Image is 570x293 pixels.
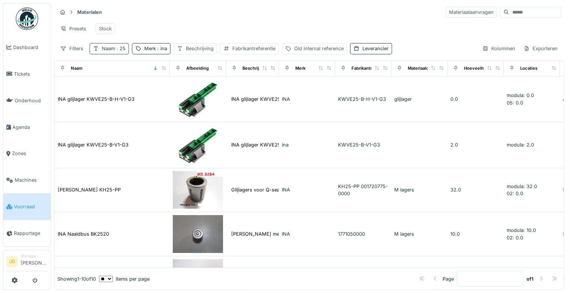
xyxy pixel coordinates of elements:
[231,96,308,103] div: INA glijlager KWVE25-B-H-V1-G3
[99,25,112,32] div: Stock
[527,275,534,283] strong: of 1
[57,43,87,54] div: Filters
[3,220,51,247] a: Rapportage
[443,275,454,283] div: Page
[3,34,51,61] a: Dashboard
[338,141,388,148] div: KWVE25-B-V1-G3
[394,230,444,238] div: M lagers
[173,171,223,209] img: INA Kogelbus KH25-PP
[57,23,90,34] div: Presets
[520,43,561,54] div: Exporteren
[186,45,214,52] div: Beschrijving
[507,100,523,106] span: 05: 0.0
[507,93,534,98] span: modula: 0.0
[479,43,519,54] div: Kolommen
[362,45,389,52] div: Leverancier
[58,186,121,193] div: [PERSON_NAME] KH25-PP
[294,45,344,52] div: Old internal reference
[13,44,48,51] span: Dashboard
[232,45,275,52] div: Fabrikantreferentie
[507,235,523,241] span: 02: 0.0
[394,96,444,103] div: glijlager
[15,97,48,104] span: Onderhoud
[3,114,51,141] a: Agenda
[14,203,48,210] span: Voorraad
[446,7,497,18] div: Materiaalaanvragen
[6,253,48,271] a: JD Manager[PERSON_NAME]
[6,256,18,267] li: JD
[408,65,446,72] div: Materiaalcategorie
[282,96,332,103] div: INA
[14,70,48,78] span: Tickets
[338,183,388,197] div: KH25-PP 001720775-0000
[156,46,167,51] span: : ina
[12,150,48,157] span: Zones
[74,9,105,16] strong: Materialen
[57,275,96,283] div: Showing 1 - 10 of 10
[144,45,167,52] div: Merk
[464,65,490,72] div: Hoeveelheid
[507,184,537,189] span: modula: 32.0
[58,96,135,103] div: INA glijlager KWVE25-B-H-V1-G3
[3,167,51,194] a: Machines
[450,141,501,148] div: 2.0
[71,65,82,72] div: Naam
[507,227,536,233] span: modula: 10.0
[3,141,51,167] a: Zones
[282,186,332,193] div: INA
[186,65,209,72] div: Afbeelding
[115,46,126,51] span: : 25
[173,125,223,165] img: INA glijlager KWVE25-B-V1-G3
[15,176,48,184] span: Machines
[394,186,444,193] div: M lagers
[231,186,333,193] div: Glijlagers voor Q-seals Voor SERAM / OPEM
[3,61,51,87] a: Tickets
[242,65,268,72] div: Beschrijving
[173,215,223,253] img: INA Naaldbus BK2520
[58,141,129,148] div: INA glijlager KWVE25-B-V1-G3
[12,124,48,131] span: Agenda
[450,230,501,238] div: 10.0
[99,275,150,283] div: items per page
[295,65,305,72] div: Merk
[102,45,126,52] div: Naam
[507,142,534,148] span: modula: 2.0
[338,230,388,238] div: 1771050000
[450,186,501,193] div: 32.0
[282,230,332,238] div: INA
[14,230,48,237] span: Rapportage
[507,191,523,196] span: 02: 0.0
[21,253,48,259] div: Manager
[21,253,48,269] li: [PERSON_NAME]
[282,141,332,148] div: ina
[450,96,501,103] div: 0.0
[3,87,51,114] a: Onderhoud
[16,7,38,30] img: Badge_color-CXgf-gQk.svg
[3,193,51,220] a: Voorraad
[520,65,537,72] div: Locaties
[173,79,223,119] img: INA glijlager KWVE25-B-H-V1-G3
[231,141,302,148] div: INA glijlager KWVE25-B-V1-G3
[352,65,390,72] div: Fabrikantreferentie
[231,230,387,238] div: [PERSON_NAME] met [PERSON_NAME] Eenrijig Open Van SIG BK...
[338,96,388,103] div: KWVE25-B-H-V1-G3
[58,230,109,238] div: INA Naaldbus BK2520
